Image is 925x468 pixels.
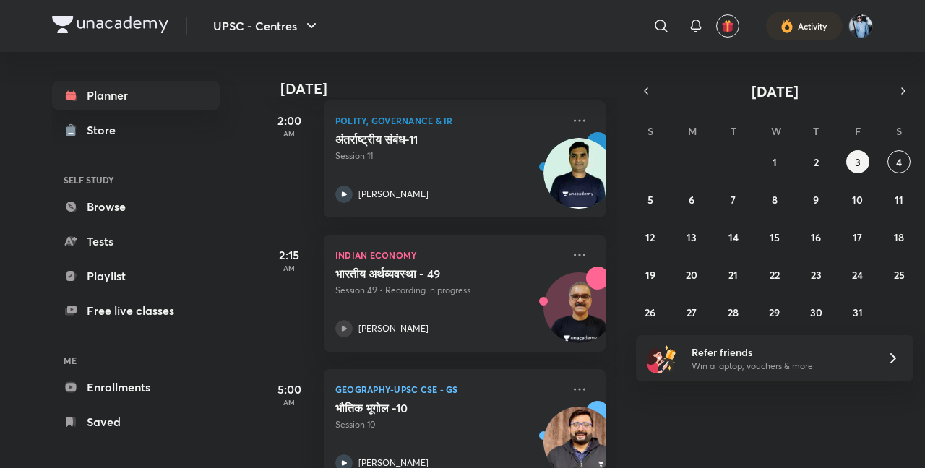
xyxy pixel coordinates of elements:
[260,112,318,129] h5: 2:00
[846,150,869,173] button: October 3, 2025
[680,225,703,248] button: October 13, 2025
[770,230,780,244] abbr: October 15, 2025
[656,81,893,101] button: [DATE]
[804,150,827,173] button: October 2, 2025
[358,322,429,335] p: [PERSON_NAME]
[335,266,515,281] h5: भारतीय अर्थव्यवस्था - 49
[687,305,697,319] abbr: October 27, 2025
[896,155,902,169] abbr: October 4, 2025
[689,193,694,207] abbr: October 6, 2025
[680,300,703,324] button: October 27, 2025
[647,193,653,207] abbr: October 5, 2025
[335,132,515,147] h5: अंतर्राष्ट्रीय संबंध-11
[335,246,562,264] p: Indian Economy
[52,16,168,37] a: Company Logo
[855,124,861,138] abbr: Friday
[810,305,822,319] abbr: October 30, 2025
[260,246,318,264] h5: 2:15
[731,124,736,138] abbr: Tuesday
[52,192,220,221] a: Browse
[639,300,662,324] button: October 26, 2025
[855,155,861,169] abbr: October 3, 2025
[813,193,819,207] abbr: October 9, 2025
[846,225,869,248] button: October 17, 2025
[770,268,780,282] abbr: October 22, 2025
[887,225,911,248] button: October 18, 2025
[722,300,745,324] button: October 28, 2025
[687,230,697,244] abbr: October 13, 2025
[358,188,429,201] p: [PERSON_NAME]
[722,188,745,211] button: October 7, 2025
[722,225,745,248] button: October 14, 2025
[335,284,562,297] p: Session 49 • Recording in progress
[852,193,863,207] abbr: October 10, 2025
[763,263,786,286] button: October 22, 2025
[335,381,562,398] p: Geography-UPSC CSE - GS
[846,263,869,286] button: October 24, 2025
[894,230,904,244] abbr: October 18, 2025
[52,348,220,373] h6: ME
[645,305,655,319] abbr: October 26, 2025
[260,264,318,272] p: AM
[896,124,902,138] abbr: Saturday
[645,268,655,282] abbr: October 19, 2025
[887,150,911,173] button: October 4, 2025
[260,398,318,407] p: AM
[894,268,905,282] abbr: October 25, 2025
[639,263,662,286] button: October 19, 2025
[804,188,827,211] button: October 9, 2025
[804,263,827,286] button: October 23, 2025
[728,305,739,319] abbr: October 28, 2025
[852,268,863,282] abbr: October 24, 2025
[645,230,655,244] abbr: October 12, 2025
[772,193,778,207] abbr: October 8, 2025
[763,300,786,324] button: October 29, 2025
[52,261,220,290] a: Playlist
[639,188,662,211] button: October 5, 2025
[804,225,827,248] button: October 16, 2025
[804,300,827,324] button: October 30, 2025
[692,344,869,360] h6: Refer friends
[280,80,620,97] h4: [DATE]
[688,124,697,138] abbr: Monday
[52,16,168,33] img: Company Logo
[763,225,786,248] button: October 15, 2025
[811,268,822,282] abbr: October 23, 2025
[722,263,745,286] button: October 21, 2025
[52,116,220,144] a: Store
[853,230,862,244] abbr: October 17, 2025
[728,230,739,244] abbr: October 14, 2025
[335,401,515,415] h5: भौतिक भूगोल -10
[780,17,793,35] img: activity
[814,155,819,169] abbr: October 2, 2025
[260,381,318,398] h5: 5:00
[639,225,662,248] button: October 12, 2025
[731,193,736,207] abbr: October 7, 2025
[52,373,220,402] a: Enrollments
[87,121,124,139] div: Store
[887,263,911,286] button: October 25, 2025
[853,305,863,319] abbr: October 31, 2025
[52,168,220,192] h6: SELF STUDY
[811,230,821,244] abbr: October 16, 2025
[335,418,562,431] p: Session 10
[52,296,220,325] a: Free live classes
[544,280,614,350] img: Avatar
[647,344,676,373] img: referral
[686,268,697,282] abbr: October 20, 2025
[335,149,562,162] p: Session 11
[260,129,318,138] p: AM
[895,193,903,207] abbr: October 11, 2025
[205,12,329,40] button: UPSC - Centres
[721,19,734,32] img: avatar
[680,188,703,211] button: October 6, 2025
[716,14,739,38] button: avatar
[813,124,819,138] abbr: Thursday
[769,305,780,319] abbr: October 29, 2025
[763,150,786,173] button: October 1, 2025
[773,155,777,169] abbr: October 1, 2025
[848,14,873,38] img: Shipu
[771,124,781,138] abbr: Wednesday
[335,112,562,129] p: Polity, Governance & IR
[647,124,653,138] abbr: Sunday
